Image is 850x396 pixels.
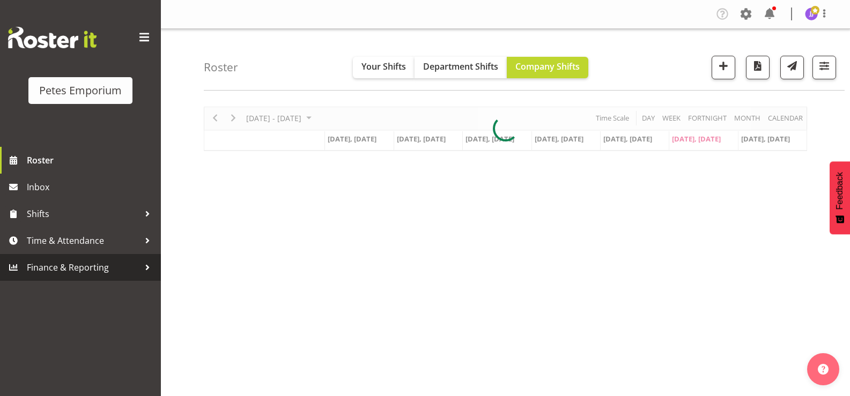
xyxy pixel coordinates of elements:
[27,206,139,222] span: Shifts
[415,57,507,78] button: Department Shifts
[507,57,588,78] button: Company Shifts
[204,61,238,73] h4: Roster
[515,61,580,72] span: Company Shifts
[27,233,139,249] span: Time & Attendance
[818,364,829,375] img: help-xxl-2.png
[8,27,97,48] img: Rosterit website logo
[361,61,406,72] span: Your Shifts
[780,56,804,79] button: Send a list of all shifts for the selected filtered period to all rostered employees.
[805,8,818,20] img: janelle-jonkers702.jpg
[835,172,845,210] span: Feedback
[812,56,836,79] button: Filter Shifts
[830,161,850,234] button: Feedback - Show survey
[423,61,498,72] span: Department Shifts
[353,57,415,78] button: Your Shifts
[746,56,770,79] button: Download a PDF of the roster according to the set date range.
[39,83,122,99] div: Petes Emporium
[27,259,139,275] span: Finance & Reporting
[27,179,156,195] span: Inbox
[712,56,735,79] button: Add a new shift
[27,152,156,168] span: Roster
